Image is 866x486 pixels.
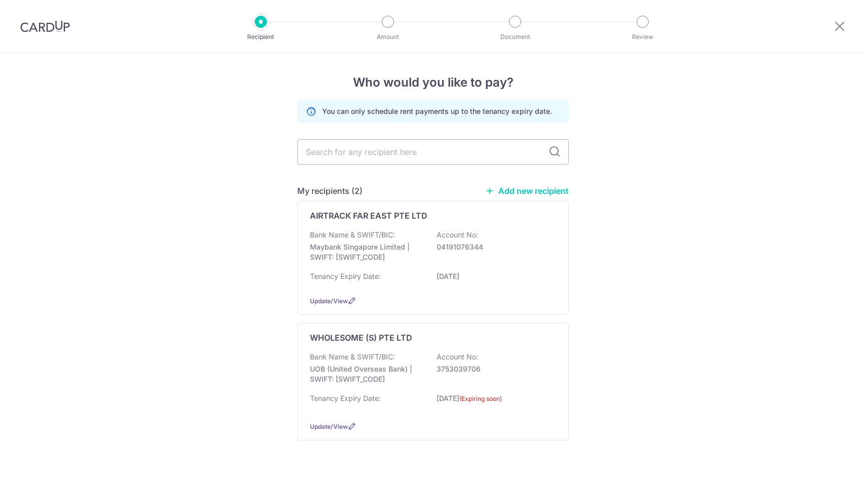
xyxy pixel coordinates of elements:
p: Amount [350,32,425,42]
a: Update/View [310,297,348,305]
p: Maybank Singapore Limited | SWIFT: [SWIFT_CODE] [310,242,423,262]
a: Add new recipient [485,186,569,196]
p: WHOLESOME (S) PTE LTD [310,332,412,344]
h4: Who would you like to pay? [297,73,569,92]
p: UOB (United Overseas Bank) | SWIFT: [SWIFT_CODE] [310,364,423,384]
p: Bank Name & SWIFT/BIC: [310,352,395,362]
p: You can only schedule rent payments up to the tenancy expiry date. [322,106,552,116]
a: Update/View [310,423,348,430]
label: (Expiring soon) [459,394,502,404]
img: CardUp [20,20,70,32]
p: AIRTRACK FAR EAST PTE LTD [310,210,427,222]
p: Account No: [437,352,478,362]
p: Tenancy Expiry Date: [310,393,381,403]
p: Tenancy Expiry Date: [310,271,381,281]
p: Recipient [223,32,298,42]
p: Review [605,32,680,42]
p: Bank Name & SWIFT/BIC: [310,230,395,240]
input: Search for any recipient here [297,139,569,165]
p: Account No: [437,230,478,240]
p: Document [478,32,553,42]
p: [DATE] [437,393,550,410]
h5: My recipients (2) [297,185,363,197]
p: 04191076344 [437,242,550,252]
p: [DATE] [437,271,550,281]
p: 3753039706 [437,364,550,374]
